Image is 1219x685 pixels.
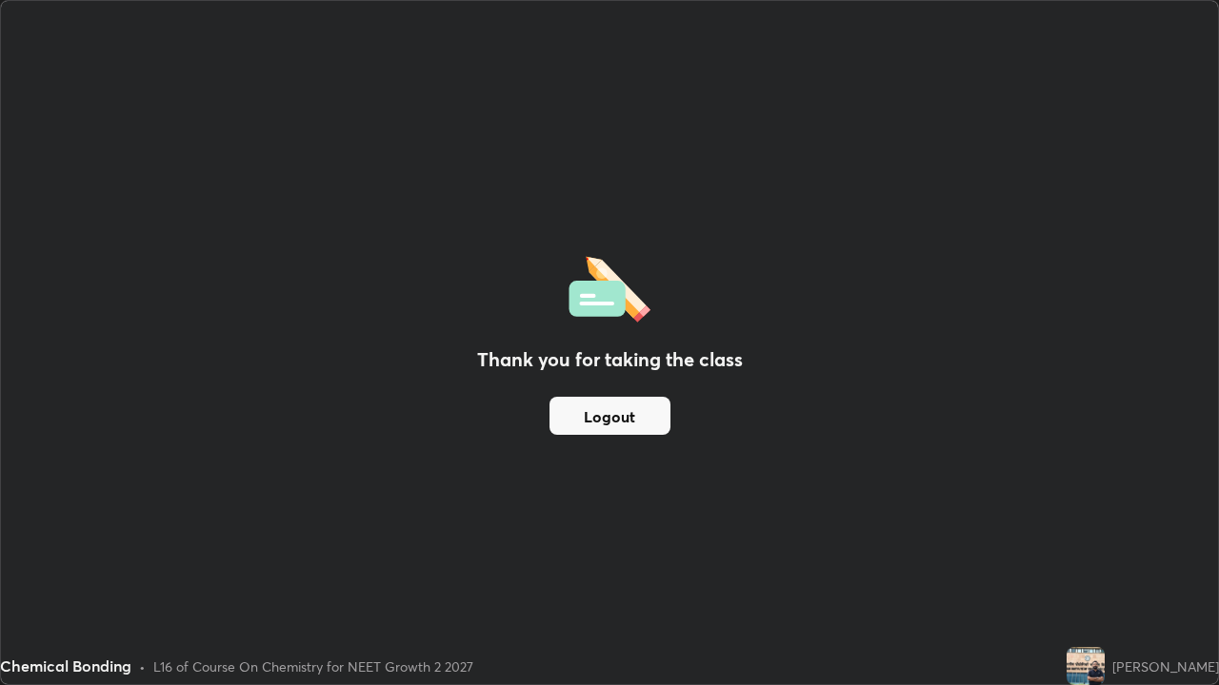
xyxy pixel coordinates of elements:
div: [PERSON_NAME] [1112,656,1219,676]
img: 52c50036a11c4c1abd50e1ac304482e7.jpg [1067,647,1105,685]
button: Logout [550,397,670,435]
div: • [139,656,146,676]
h2: Thank you for taking the class [477,345,743,374]
img: offlineFeedback.1438e8b3.svg [569,250,650,323]
div: L16 of Course On Chemistry for NEET Growth 2 2027 [153,656,473,676]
